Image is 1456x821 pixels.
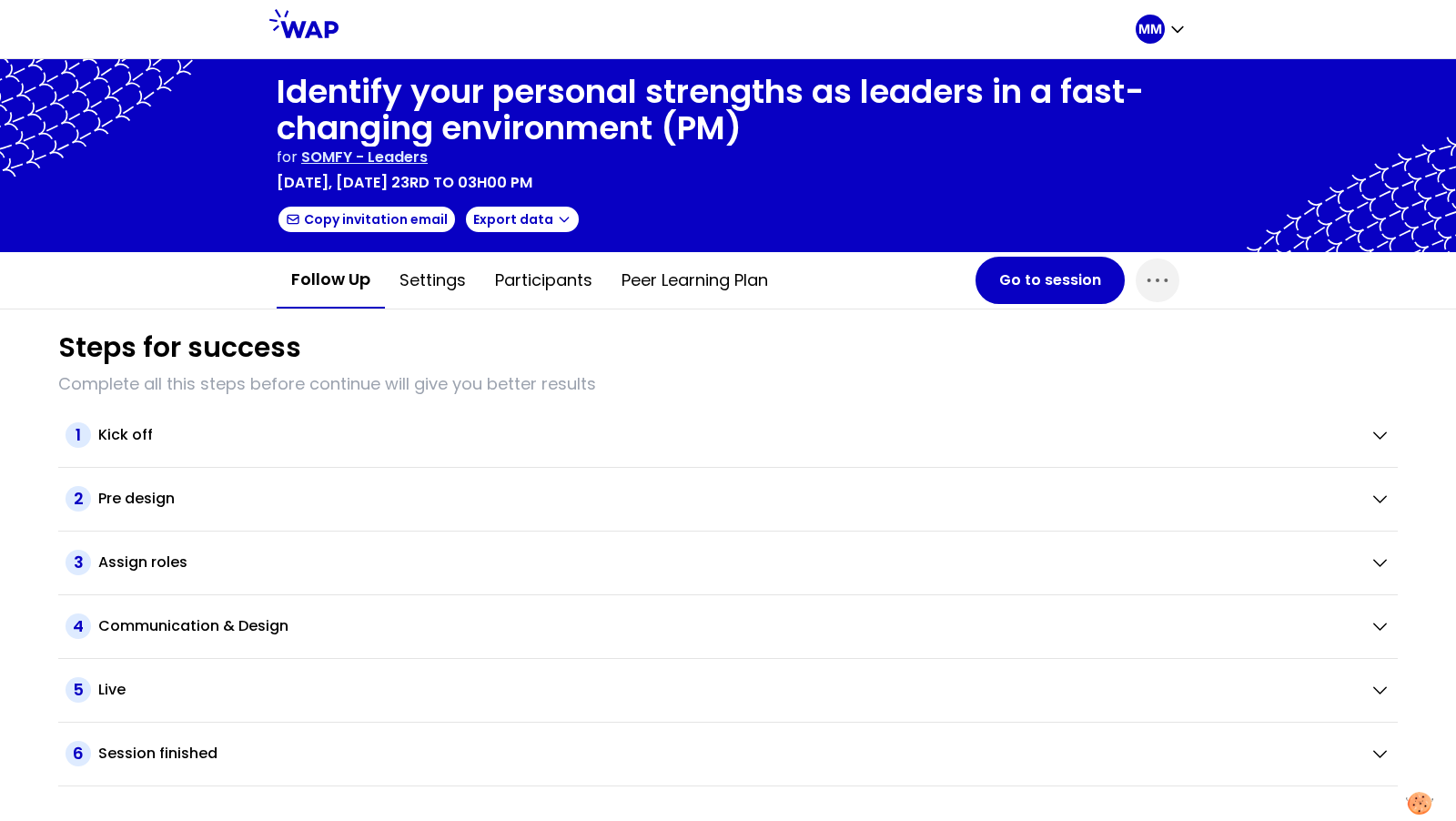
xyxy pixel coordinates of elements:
h2: Live [98,679,126,701]
button: MM [1136,15,1187,44]
button: Participants [480,253,607,308]
button: Copy invitation email [277,205,457,234]
span: 5 [66,677,91,703]
button: Go to session [976,257,1125,304]
p: for [277,147,298,168]
p: MM [1138,20,1162,38]
p: SOMFY - Leaders [301,147,428,168]
h2: Assign roles [98,552,187,573]
span: 4 [66,613,91,639]
h2: Session finished [98,743,217,765]
h1: Identify your personal strengths as leaders in a fast-changing environment (PM) [277,74,1179,147]
h2: Communication & Design [98,615,288,637]
button: Export data [464,205,581,234]
span: 3 [66,550,91,575]
button: Follow up [277,252,385,309]
span: 6 [66,741,91,766]
span: 1 [66,422,91,448]
button: 2Pre design [66,486,1390,512]
button: Peer learning plan [607,253,783,308]
h1: Steps for success [58,331,301,364]
p: [DATE], [DATE] 23rd to 03h00 pm [277,172,532,194]
button: 4Communication & Design [66,613,1390,639]
p: Complete all this steps before continue will give you better results [58,371,1398,397]
button: 1Kick off [66,422,1390,448]
span: 2 [66,486,91,512]
button: Settings [385,253,480,308]
button: 3Assign roles [66,550,1390,575]
h2: Pre design [98,488,175,510]
h2: Kick off [98,424,153,446]
button: 5Live [66,677,1390,703]
button: 6Session finished [66,741,1390,766]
